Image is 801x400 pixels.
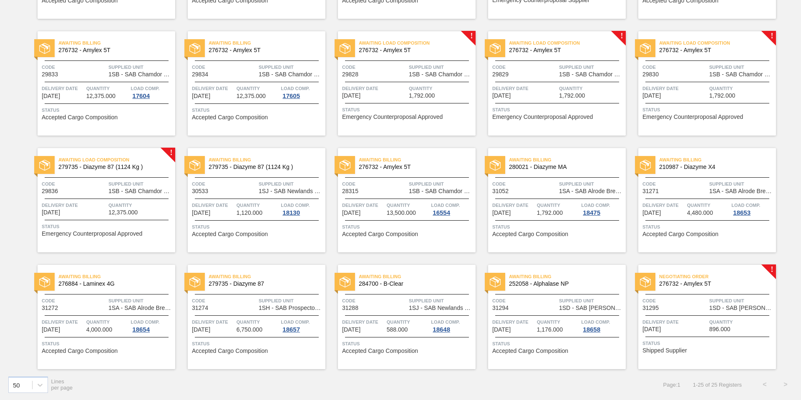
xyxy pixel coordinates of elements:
img: status [189,43,200,54]
a: statusAwaiting Billing252058 - Alphalase NPCode31294Supplied Unit1SD - SAB [PERSON_NAME]Delivery ... [476,265,626,369]
span: Awaiting Load Composition [509,39,626,47]
span: Awaiting Billing [58,39,175,47]
span: Load Comp. [431,318,460,326]
span: Accepted Cargo Composition [342,348,418,354]
span: 07/25/2025 [492,93,511,99]
span: 1SH - SAB Prospecton Brewery [259,305,323,311]
span: Quantity [709,318,774,326]
span: Code [192,297,257,305]
span: Delivery Date [342,84,407,93]
div: 18475 [581,209,602,216]
span: 1SD - SAB Rosslyn Brewery [709,305,774,311]
span: Delivery Date [42,318,84,326]
span: 31271 [642,188,659,194]
div: 18653 [731,209,752,216]
span: Delivery Date [42,84,84,93]
span: 276732 - Amylex 5T [509,47,619,53]
span: Accepted Cargo Composition [42,348,118,354]
span: Supplied Unit [259,297,323,305]
span: 276732 - Amylex 5T [659,281,769,287]
span: 29836 [42,188,58,194]
span: 31295 [642,305,659,311]
span: Supplied Unit [409,180,474,188]
span: 279735 - Diazyme 87 (1124 Kg ) [209,164,319,170]
span: 1,792.000 [537,210,563,216]
a: Load Comp.18653 [731,201,774,216]
span: Quantity [86,318,129,326]
span: Awaiting Billing [58,272,175,281]
span: Code [492,63,557,71]
span: Load Comp. [581,201,610,209]
span: Delivery Date [492,318,535,326]
img: status [39,160,50,171]
span: 1SJ - SAB Newlands Brewery [409,305,474,311]
span: 07/25/2025 [642,93,661,99]
a: !statusAwaiting Load Composition276732 - Amylex 5TCode29828Supplied Unit1SB - SAB Chamdor Brewery... [325,31,476,136]
span: Code [42,63,106,71]
span: Awaiting Billing [509,156,626,164]
span: Lines per page [51,378,73,391]
span: 1SB - SAB Chamdor Brewery [559,71,624,78]
span: Delivery Date [192,201,234,209]
span: Quantity [537,201,579,209]
span: 29830 [642,71,659,78]
div: 17605 [281,93,302,99]
span: 12,375.000 [108,209,138,216]
span: Supplied Unit [259,180,323,188]
span: 4,000.000 [86,327,112,333]
span: Accepted Cargo Composition [192,348,268,354]
span: Load Comp. [581,318,610,326]
a: !statusAwaiting Load Composition276732 - Amylex 5TCode29829Supplied Unit1SB - SAB Chamdor Brewery... [476,31,626,136]
span: Awaiting Load Composition [58,156,175,164]
span: Emergency Counterproposal Approved [42,231,142,237]
span: 896.000 [709,326,730,332]
span: Code [342,63,407,71]
span: 588.000 [387,327,408,333]
span: Quantity [237,84,279,93]
span: 12,375.000 [237,93,266,99]
span: 1SB - SAB Chamdor Brewery [409,188,474,194]
a: !statusAwaiting Load Composition276732 - Amylex 5TCode29830Supplied Unit1SB - SAB Chamdor Brewery... [626,31,776,136]
span: Quantity [537,318,579,326]
a: !statusNegotiating Order276732 - Amylex 5TCode31295Supplied Unit1SD - SAB [PERSON_NAME]Delivery D... [626,265,776,369]
span: 28315 [342,188,358,194]
span: Supplied Unit [709,297,774,305]
button: > [775,374,796,395]
span: Load Comp. [731,201,760,209]
span: Load Comp. [431,201,460,209]
span: Code [642,180,707,188]
span: 1SA - SAB Alrode Brewery [559,188,624,194]
span: Emergency Counterproposal Approved [342,114,443,120]
span: Code [642,63,707,71]
span: Quantity [108,201,173,209]
a: Load Comp.18130 [281,201,323,216]
span: Status [642,106,774,114]
span: 280021 - Diazyme MA [509,164,619,170]
span: Supplied Unit [559,63,624,71]
span: Supplied Unit [108,297,173,305]
img: status [39,43,50,54]
span: Code [192,63,257,71]
span: 09/15/2025 [642,326,661,332]
span: Load Comp. [281,201,310,209]
span: Code [342,297,407,305]
span: Load Comp. [131,84,159,93]
img: status [640,277,651,287]
span: Quantity [709,84,774,93]
span: Awaiting Billing [659,156,776,164]
span: Delivery Date [342,201,385,209]
div: 18654 [131,326,151,333]
span: 31052 [492,188,509,194]
span: Status [192,340,323,348]
span: Accepted Cargo Composition [192,114,268,121]
span: Accepted Cargo Composition [492,348,568,354]
div: 18648 [431,326,452,333]
span: 29833 [42,71,58,78]
span: 30533 [192,188,208,194]
div: 18658 [581,326,602,333]
span: Awaiting Billing [209,156,325,164]
div: 50 [13,381,20,388]
a: statusAwaiting Billing280021 - Diazyme MACode31052Supplied Unit1SA - SAB Alrode BreweryDelivery D... [476,148,626,252]
span: Code [42,297,106,305]
span: Load Comp. [281,318,310,326]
